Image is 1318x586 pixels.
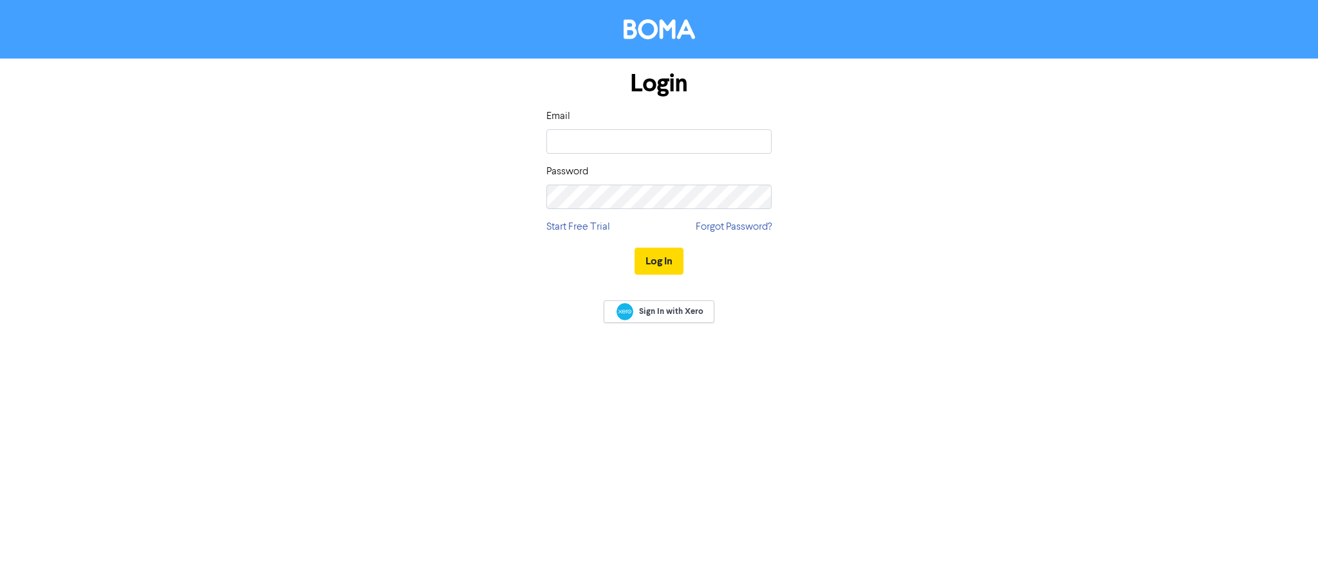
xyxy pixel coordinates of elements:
a: Forgot Password? [696,219,772,235]
img: BOMA Logo [624,19,695,39]
label: Email [546,109,570,124]
h1: Login [546,69,772,98]
button: Log In [635,248,683,275]
a: Sign In with Xero [604,300,714,323]
span: Sign In with Xero [639,306,703,317]
label: Password [546,164,588,179]
img: Xero logo [617,303,633,320]
a: Start Free Trial [546,219,610,235]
